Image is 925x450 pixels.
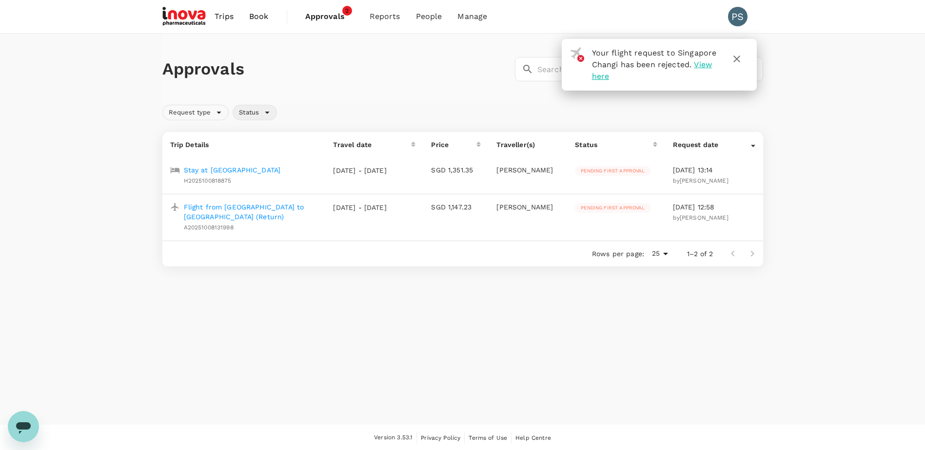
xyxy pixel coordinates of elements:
span: Reports [370,11,400,22]
p: [PERSON_NAME] [496,202,559,212]
span: Status [233,108,265,117]
iframe: Button to launch messaging window [8,411,39,442]
span: Trips [215,11,234,22]
a: Privacy Policy [421,432,460,443]
span: Approvals [305,11,354,22]
div: Status [233,105,277,120]
div: Request date [673,140,751,150]
p: 1–2 of 2 [687,249,713,259]
div: Price [431,140,476,150]
span: 2 [342,6,352,16]
span: Help Centre [515,434,551,441]
input: Search by travellers, trips, or destination [537,57,763,81]
p: [DATE] - [DATE] [333,203,387,212]
img: iNova Pharmaceuticals [162,6,207,27]
p: [DATE] 12:58 [673,202,755,212]
img: flight-rejected [570,47,584,62]
div: Travel date [333,140,411,150]
span: People [416,11,442,22]
span: Manage [457,11,487,22]
span: Pending first approval [575,205,650,211]
span: Version 3.53.1 [374,433,413,443]
span: H2025100818875 [184,177,232,184]
p: SGD 1,351.35 [431,165,481,175]
div: PS [728,7,748,26]
p: [PERSON_NAME] [496,165,559,175]
p: SGD 1,147.23 [431,202,481,212]
span: [PERSON_NAME] [680,177,728,184]
a: Flight from [GEOGRAPHIC_DATA] to [GEOGRAPHIC_DATA] (Return) [184,202,318,222]
span: [PERSON_NAME] [680,214,728,221]
p: Traveller(s) [496,140,559,150]
span: Pending first approval [575,168,650,174]
div: Status [575,140,652,150]
span: Privacy Policy [421,434,460,441]
a: Terms of Use [469,432,507,443]
span: Terms of Use [469,434,507,441]
a: Stay at [GEOGRAPHIC_DATA] [184,165,281,175]
div: 25 [648,246,671,261]
div: Request type [162,105,229,120]
span: Your flight request to Singapore Changi has been rejected. [592,48,717,69]
span: by [673,214,728,221]
span: by [673,177,728,184]
p: Rows per page: [592,249,644,259]
span: Book [249,11,269,22]
p: Trip Details [170,140,318,150]
span: A20251008131998 [184,224,234,231]
span: Request type [163,108,217,117]
p: [DATE] - [DATE] [333,166,387,175]
h1: Approvals [162,59,511,79]
a: Help Centre [515,432,551,443]
p: [DATE] 13:14 [673,165,755,175]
